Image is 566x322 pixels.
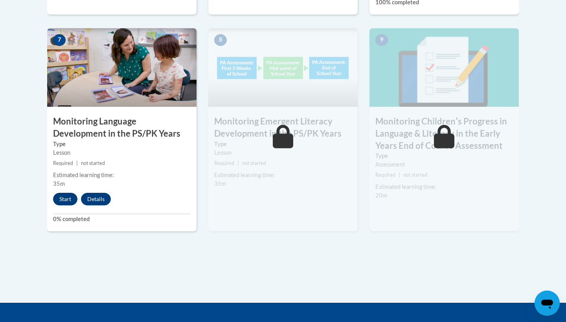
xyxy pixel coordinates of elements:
[208,115,358,140] h3: Monitoring Emergent Literacy Development in the PS/PK Years
[214,160,234,166] span: Required
[81,160,105,166] span: not started
[237,160,239,166] span: |
[208,28,358,107] img: Course Image
[369,28,519,107] img: Course Image
[53,193,77,205] button: Start
[214,148,352,157] div: Lesson
[375,152,513,160] label: Type
[47,115,197,140] h3: Monitoring Language Development in the PS/PK Years
[403,172,427,178] span: not started
[369,115,519,152] h3: Monitoring Childrenʹs Progress in Language & Literacy in the Early Years End of Course Assessment
[81,193,111,205] button: Details
[53,34,66,46] span: 7
[375,34,388,46] span: 9
[399,172,400,178] span: |
[214,171,352,179] div: Estimated learning time:
[53,160,73,166] span: Required
[375,172,395,178] span: Required
[76,160,78,166] span: |
[53,180,65,187] span: 35m
[375,192,387,199] span: 20m
[242,160,266,166] span: not started
[214,140,352,148] label: Type
[53,171,191,179] div: Estimated learning time:
[535,291,560,316] iframe: Button to launch messaging window
[214,180,226,187] span: 35m
[214,34,227,46] span: 8
[375,160,513,169] div: Assessment
[53,215,191,223] label: 0% completed
[47,28,197,107] img: Course Image
[53,148,191,157] div: Lesson
[375,183,513,191] div: Estimated learning time:
[53,140,191,148] label: Type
